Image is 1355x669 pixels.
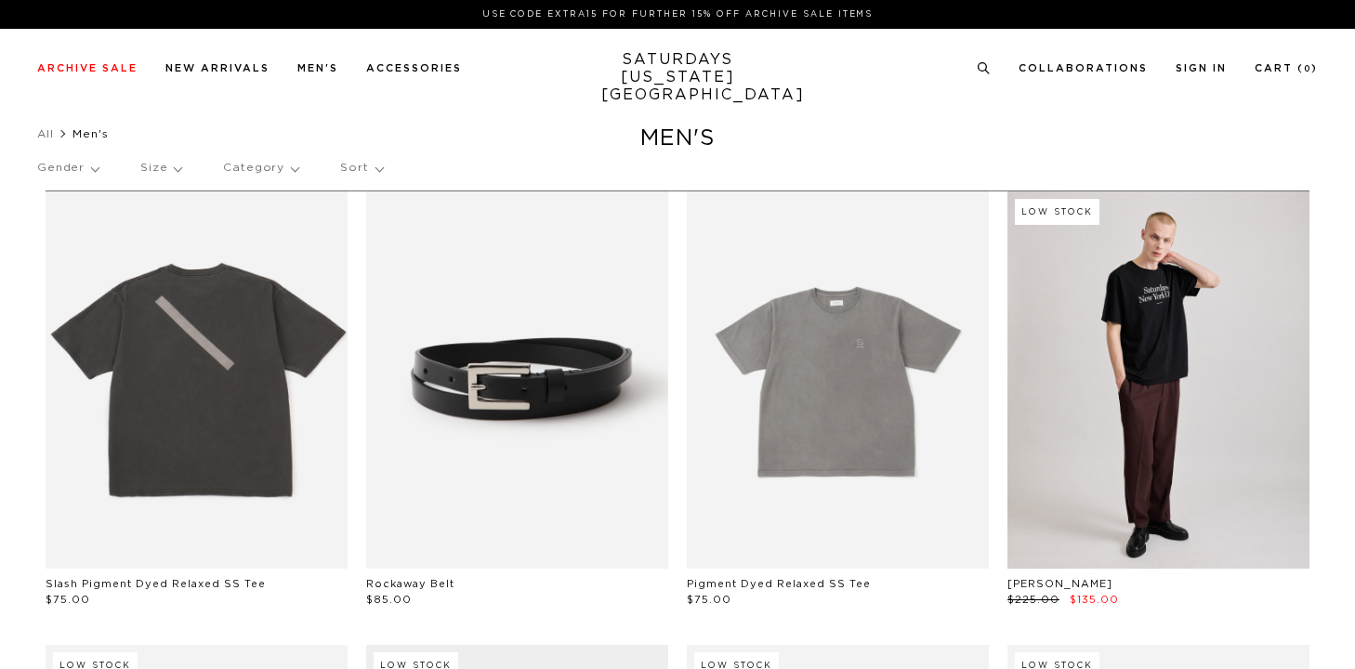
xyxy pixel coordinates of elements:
[72,128,109,139] span: Men's
[366,579,454,589] a: Rockaway Belt
[46,595,90,605] span: $75.00
[1007,595,1059,605] span: $225.00
[340,147,382,190] p: Sort
[687,579,871,589] a: Pigment Dyed Relaxed SS Tee
[1255,63,1318,73] a: Cart (0)
[37,128,54,139] a: All
[140,147,181,190] p: Size
[297,63,338,73] a: Men's
[37,147,99,190] p: Gender
[601,51,755,104] a: SATURDAYS[US_STATE][GEOGRAPHIC_DATA]
[1007,579,1112,589] a: [PERSON_NAME]
[1019,63,1148,73] a: Collaborations
[165,63,270,73] a: New Arrivals
[46,579,266,589] a: Slash Pigment Dyed Relaxed SS Tee
[45,7,1310,21] p: Use Code EXTRA15 for Further 15% Off Archive Sale Items
[1015,199,1099,225] div: Low Stock
[687,595,731,605] span: $75.00
[1176,63,1227,73] a: Sign In
[37,63,138,73] a: Archive Sale
[366,595,412,605] span: $85.00
[1304,65,1311,73] small: 0
[366,63,462,73] a: Accessories
[223,147,298,190] p: Category
[1070,595,1119,605] span: $135.00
